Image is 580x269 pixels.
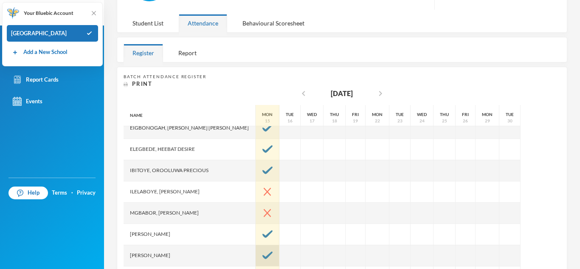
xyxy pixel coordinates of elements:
[265,118,270,124] div: 15
[124,105,256,126] div: Name
[417,111,427,118] div: Wed
[132,80,152,87] span: Print
[234,14,313,32] div: Behavioural Scoresheet
[179,14,227,32] div: Attendance
[462,111,469,118] div: Fri
[262,111,273,118] div: Mon
[124,14,172,32] div: Student List
[169,44,206,62] div: Report
[124,224,256,245] div: [PERSON_NAME]
[13,97,42,106] div: Events
[440,111,449,118] div: Thu
[124,245,256,266] div: [PERSON_NAME]
[375,118,380,124] div: 22
[124,181,256,203] div: Ilelaboye, [PERSON_NAME]
[286,111,294,118] div: Tue
[11,48,68,57] a: Add a New School
[124,118,256,139] div: Eigbonogah, [PERSON_NAME] [PERSON_NAME]
[420,118,425,124] div: 24
[397,118,403,124] div: 23
[52,189,67,197] a: Terms
[330,111,339,118] div: Thu
[124,139,256,160] div: Elegbede, Heebat Desire
[332,118,337,124] div: 18
[71,189,73,197] div: ·
[77,189,96,197] a: Privacy
[507,118,512,124] div: 30
[307,111,317,118] div: Wed
[442,118,447,124] div: 25
[463,118,468,124] div: 26
[13,75,59,84] div: Report Cards
[331,88,353,99] div: [DATE]
[310,118,315,124] div: 17
[485,118,490,124] div: 29
[124,44,163,62] div: Register
[24,9,73,17] span: Your Bluebic Account
[396,111,404,118] div: Tue
[287,118,293,124] div: 16
[482,111,493,118] div: Mon
[124,203,256,224] div: Mgbabor, [PERSON_NAME]
[372,111,383,118] div: Mon
[8,187,48,199] a: Help
[375,88,386,99] i: chevron_right
[124,160,256,181] div: Ibitoye, Orooluwa Precious
[7,25,98,42] div: [GEOGRAPHIC_DATA]
[352,111,359,118] div: Fri
[506,111,514,118] div: Tue
[124,74,206,79] span: Batch Attendance Register
[353,118,358,124] div: 19
[298,88,309,99] i: chevron_left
